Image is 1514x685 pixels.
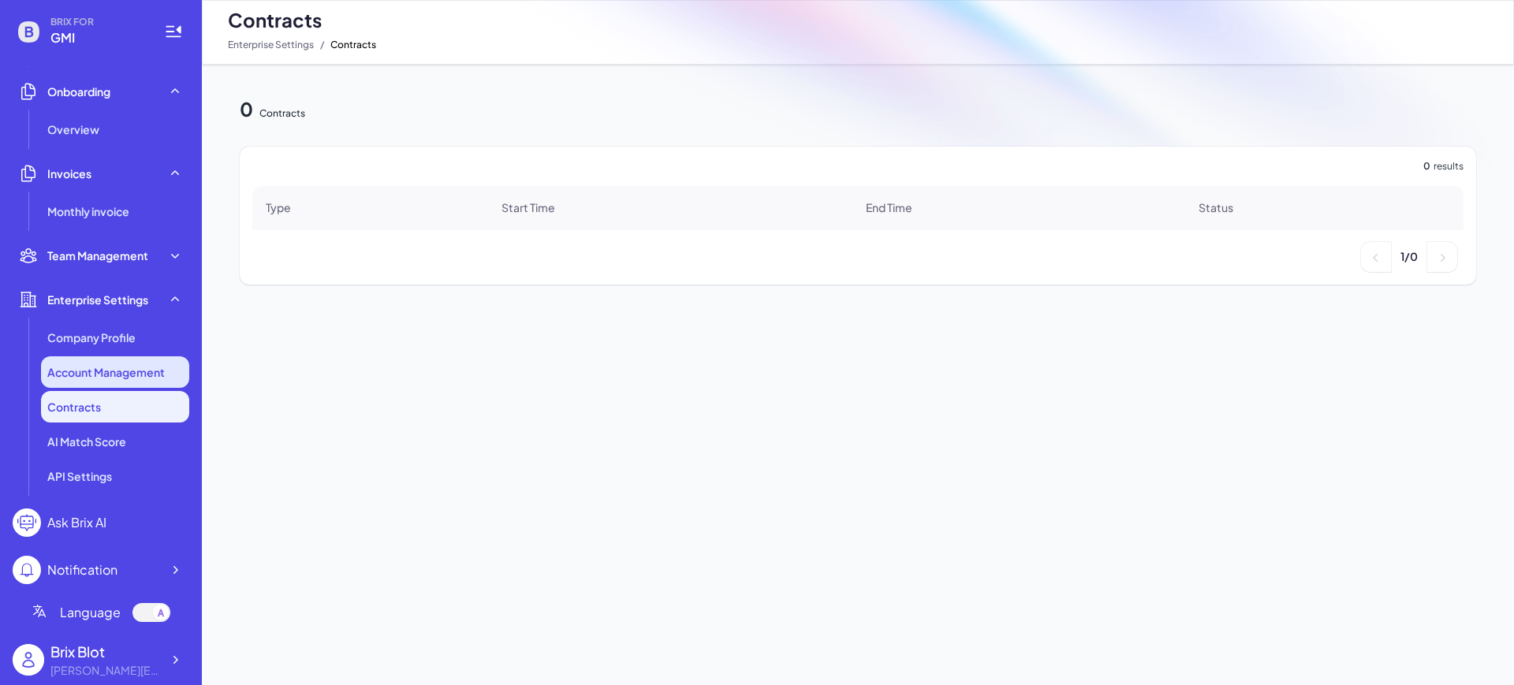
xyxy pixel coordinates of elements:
span: Contracts [330,35,376,54]
span: Language [60,603,121,622]
span: 0 [1410,249,1418,263]
span: Invoices [47,166,91,181]
span: API Settings [47,468,112,484]
span: 1 [1400,249,1404,263]
span: Contracts [47,399,101,415]
span: End Time [866,199,912,215]
span: Contracts [259,107,305,119]
span: Enterprise Settings [47,292,148,307]
span: Overview [47,121,99,137]
span: Contracts [228,7,322,32]
span: results [1434,159,1464,173]
span: 0 [1423,159,1430,173]
span: Team Management [47,248,148,263]
span: Start Time [502,199,555,215]
span: / [1404,249,1410,263]
div: Brix Blot [50,641,161,662]
span: / [320,35,324,54]
span: Type [266,199,291,215]
span: Company Profile [47,329,136,345]
div: blake@joinbrix.com [50,662,161,679]
span: AI Match Score [47,434,126,449]
li: Next [1427,242,1457,272]
span: 0 [240,97,253,121]
div: Ask Brix AI [47,513,106,532]
span: Onboarding [47,84,110,99]
span: Status [1199,199,1233,215]
div: Notification [47,560,117,579]
span: Monthly invoice [47,203,129,219]
span: Account Management [47,364,165,380]
span: GMI [50,28,145,47]
li: Previous [1361,242,1391,272]
img: user_logo.png [13,644,44,676]
span: BRIX FOR [50,16,145,28]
